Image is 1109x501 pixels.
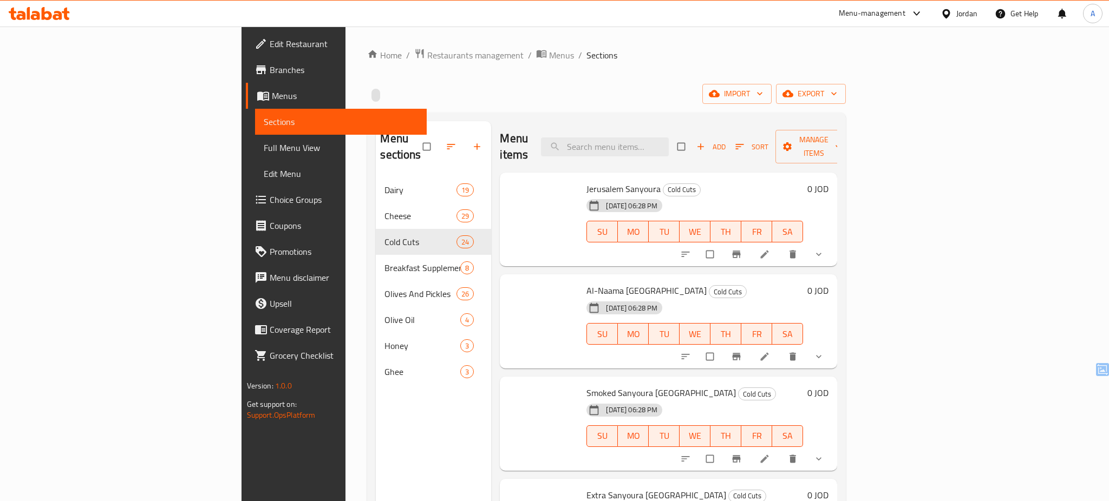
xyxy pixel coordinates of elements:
div: items [460,365,474,378]
a: Edit Restaurant [246,31,427,57]
button: Branch-specific-item [725,242,751,266]
div: Olive Oil4 [376,307,491,333]
button: WE [680,323,710,345]
span: Honey [384,339,460,352]
span: 8 [461,263,473,273]
span: Manage items [784,133,844,160]
span: Cold Cuts [384,235,456,248]
a: Edit Menu [255,161,427,187]
svg: Show Choices [813,453,824,464]
span: 26 [457,289,473,299]
span: Cold Cuts [739,388,775,400]
span: Menus [549,49,574,62]
span: Cold Cuts [663,183,700,196]
span: WE [684,428,706,444]
a: Coverage Report [246,317,427,342]
span: Branches [270,63,418,76]
button: SU [586,323,618,345]
span: Breakfast Supplements [384,261,460,274]
li: / [528,49,532,62]
span: Dairy [384,183,456,196]
button: FR [741,323,772,345]
span: Upsell [270,297,418,310]
span: Smoked Sanyoura [GEOGRAPHIC_DATA] [586,385,736,401]
button: import [702,84,772,104]
span: Add [696,141,726,153]
button: delete [781,447,807,471]
button: Manage items [775,130,852,163]
div: Cold Cuts [663,183,701,196]
div: Cold Cuts24 [376,229,491,255]
span: Select to update [700,244,722,265]
span: Sections [586,49,617,62]
div: items [456,287,474,300]
span: WE [684,224,706,240]
span: SA [777,224,799,240]
a: Edit menu item [759,453,772,464]
span: Coverage Report [270,323,418,336]
span: Select to update [700,346,722,367]
span: TU [653,326,675,342]
span: 3 [461,341,473,351]
div: items [460,313,474,326]
span: Al-Naama [GEOGRAPHIC_DATA] [586,282,707,299]
span: Add item [694,139,728,155]
nav: breadcrumb [367,48,846,62]
button: show more [807,242,833,266]
button: SA [772,425,803,447]
a: Edit menu item [759,351,772,362]
div: Jordan [956,8,977,19]
span: TH [715,224,737,240]
div: items [456,183,474,196]
span: MO [622,428,644,444]
button: sort-choices [674,447,700,471]
span: MO [622,326,644,342]
div: items [456,209,474,222]
span: Restaurants management [427,49,524,62]
span: FR [746,428,768,444]
span: Cheese [384,209,456,222]
span: 29 [457,211,473,221]
a: Sections [255,109,427,135]
div: Olives And Pickles26 [376,281,491,307]
button: SU [586,425,618,447]
button: export [776,84,846,104]
span: Version: [247,379,273,393]
h2: Menu items [500,130,528,163]
span: TH [715,428,737,444]
span: SU [591,326,614,342]
a: Menu disclaimer [246,265,427,291]
div: Menu-management [839,7,905,20]
span: Cold Cuts [709,286,746,298]
a: Menus [246,83,427,109]
nav: Menu sections [376,173,491,389]
button: TU [649,221,680,242]
span: [DATE] 06:28 PM [602,201,662,211]
button: SU [586,221,618,242]
span: export [785,87,837,101]
button: delete [781,345,807,368]
div: Ghee [384,365,460,378]
div: Ghee3 [376,359,491,385]
div: Breakfast Supplements8 [376,255,491,281]
span: Sort [735,141,768,153]
span: Edit Menu [264,167,418,180]
span: Jerusalem Sanyoura [586,181,661,197]
svg: Show Choices [813,249,824,260]
div: items [460,339,474,352]
button: delete [781,242,807,266]
button: SA [772,323,803,345]
button: WE [680,425,710,447]
button: TH [710,425,741,447]
li: / [578,49,582,62]
span: import [711,87,763,101]
span: Olives And Pickles [384,287,456,300]
div: Cold Cuts [738,387,776,400]
button: TU [649,425,680,447]
span: Menus [272,89,418,102]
